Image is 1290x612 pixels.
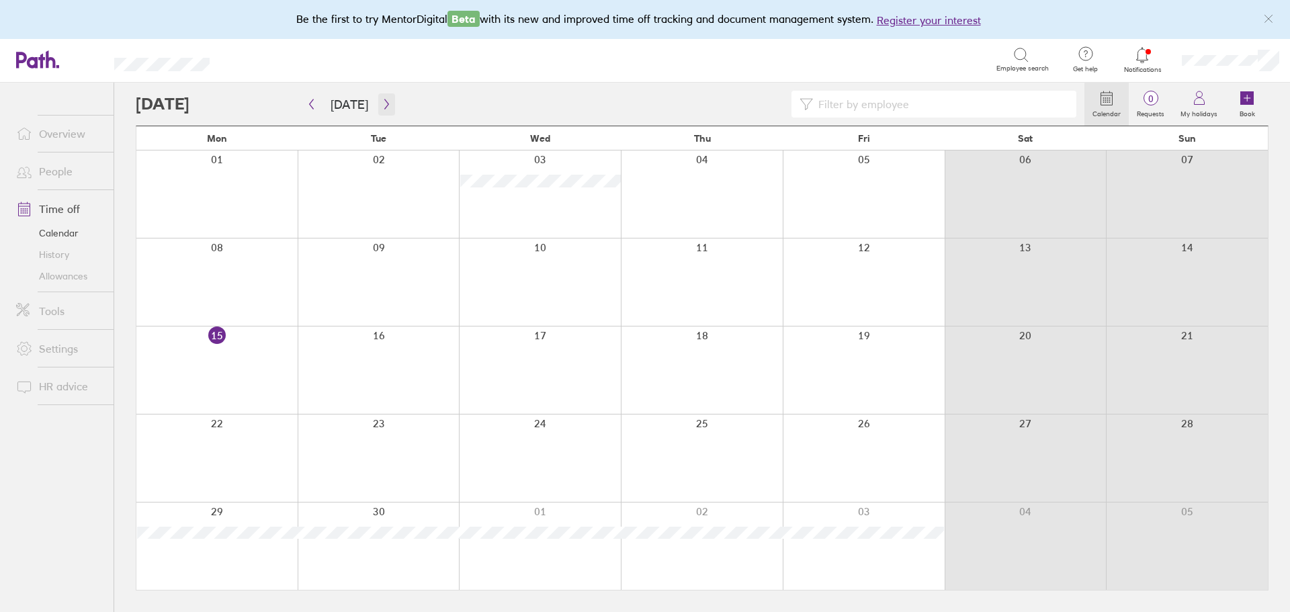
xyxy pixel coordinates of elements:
[5,158,114,185] a: People
[1232,106,1263,118] label: Book
[5,265,114,287] a: Allowances
[1121,46,1164,74] a: Notifications
[1129,106,1172,118] label: Requests
[1225,83,1268,126] a: Book
[371,133,386,144] span: Tue
[1129,93,1172,104] span: 0
[207,133,227,144] span: Mon
[447,11,480,27] span: Beta
[5,120,114,147] a: Overview
[813,91,1068,117] input: Filter by employee
[530,133,550,144] span: Wed
[1084,106,1129,118] label: Calendar
[5,373,114,400] a: HR advice
[858,133,870,144] span: Fri
[1018,133,1033,144] span: Sat
[1121,66,1164,74] span: Notifications
[5,222,114,244] a: Calendar
[1172,83,1225,126] a: My holidays
[246,53,280,65] div: Search
[1178,133,1196,144] span: Sun
[320,93,379,116] button: [DATE]
[996,64,1049,73] span: Employee search
[5,335,114,362] a: Settings
[1172,106,1225,118] label: My holidays
[5,195,114,222] a: Time off
[296,11,994,28] div: Be the first to try MentorDigital with its new and improved time off tracking and document manage...
[1084,83,1129,126] a: Calendar
[5,298,114,324] a: Tools
[5,244,114,265] a: History
[694,133,711,144] span: Thu
[1064,65,1107,73] span: Get help
[877,12,981,28] button: Register your interest
[1129,83,1172,126] a: 0Requests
